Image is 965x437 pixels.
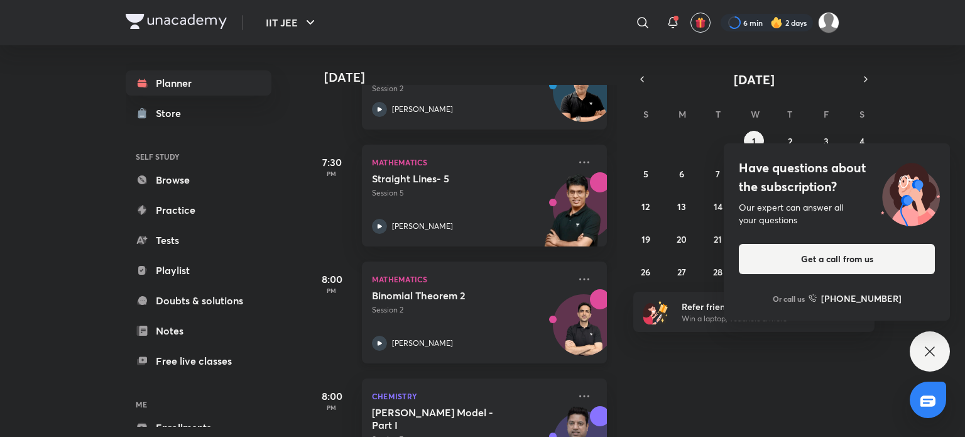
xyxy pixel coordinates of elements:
p: Session 2 [372,304,569,316]
button: October 14, 2025 [708,196,728,216]
button: [DATE] [651,70,857,88]
a: Notes [126,318,271,343]
h4: Have questions about the subscription? [739,158,935,196]
abbr: October 21, 2025 [714,233,722,245]
button: Get a call from us [739,244,935,274]
button: October 1, 2025 [744,131,764,151]
abbr: October 2, 2025 [788,135,792,147]
abbr: October 27, 2025 [677,266,686,278]
p: [PERSON_NAME] [392,338,453,349]
abbr: Sunday [643,108,648,120]
p: PM [307,170,357,177]
a: Tests [126,228,271,253]
a: Company Logo [126,14,227,32]
button: October 6, 2025 [672,163,692,184]
a: Store [126,101,271,126]
abbr: October 3, 2025 [824,135,829,147]
p: [PERSON_NAME] [392,104,453,115]
p: [PERSON_NAME] [392,221,453,232]
button: October 27, 2025 [672,262,692,282]
button: October 3, 2025 [816,131,836,151]
a: [PHONE_NUMBER] [809,292,902,305]
a: Free live classes [126,348,271,373]
abbr: October 4, 2025 [859,135,864,147]
button: October 26, 2025 [636,262,656,282]
button: IIT JEE [258,10,325,35]
abbr: Friday [824,108,829,120]
h5: Straight Lines- 5 [372,172,528,185]
button: October 2, 2025 [780,131,800,151]
abbr: October 26, 2025 [641,266,650,278]
p: Mathematics [372,155,569,170]
a: Playlist [126,258,271,283]
img: Avatar [553,67,614,128]
h6: Refer friends [682,300,836,313]
h5: 8:00 [307,272,357,287]
abbr: October 14, 2025 [714,201,722,213]
h6: [PHONE_NUMBER] [821,292,902,305]
button: October 21, 2025 [708,229,728,249]
img: ttu_illustration_new.svg [871,158,950,226]
abbr: October 13, 2025 [677,201,686,213]
img: Company Logo [126,14,227,29]
h5: 7:30 [307,155,357,170]
abbr: October 7, 2025 [716,168,720,180]
p: Session 5 [372,187,569,199]
p: PM [307,404,357,411]
img: unacademy [538,172,607,259]
abbr: October 28, 2025 [713,266,722,278]
a: Browse [126,167,271,192]
abbr: October 5, 2025 [643,168,648,180]
button: October 4, 2025 [852,131,872,151]
div: Our expert can answer all your questions [739,201,935,226]
button: October 20, 2025 [672,229,692,249]
img: Avatar [553,301,614,362]
img: avatar [695,17,706,28]
img: referral [643,299,668,324]
img: streak [770,16,783,29]
button: avatar [690,13,711,33]
abbr: Wednesday [751,108,760,120]
abbr: Tuesday [716,108,721,120]
p: Mathematics [372,272,569,287]
p: Win a laptop, vouchers & more [682,313,836,324]
img: Ritam Pramanik [818,12,839,33]
h5: Bohr's Model - Part I [372,406,528,431]
p: PM [307,287,357,294]
abbr: Monday [679,108,686,120]
abbr: October 6, 2025 [679,168,684,180]
abbr: October 20, 2025 [677,233,687,245]
span: [DATE] [734,71,775,88]
button: October 5, 2025 [636,163,656,184]
abbr: Thursday [787,108,792,120]
button: October 13, 2025 [672,196,692,216]
a: Practice [126,197,271,223]
h5: 8:00 [307,389,357,404]
h6: SELF STUDY [126,146,271,167]
a: Doubts & solutions [126,288,271,313]
abbr: October 19, 2025 [641,233,650,245]
button: October 28, 2025 [708,262,728,282]
p: Or call us [773,293,805,304]
abbr: October 12, 2025 [641,201,650,213]
button: October 19, 2025 [636,229,656,249]
button: October 7, 2025 [708,163,728,184]
h5: Binomial Theorem 2 [372,289,528,302]
h6: ME [126,394,271,415]
p: Session 2 [372,83,569,94]
h4: [DATE] [324,70,619,85]
button: October 12, 2025 [636,196,656,216]
abbr: Saturday [859,108,864,120]
p: Chemistry [372,389,569,404]
a: Planner [126,70,271,96]
abbr: October 1, 2025 [752,135,756,147]
div: Store [156,106,188,121]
